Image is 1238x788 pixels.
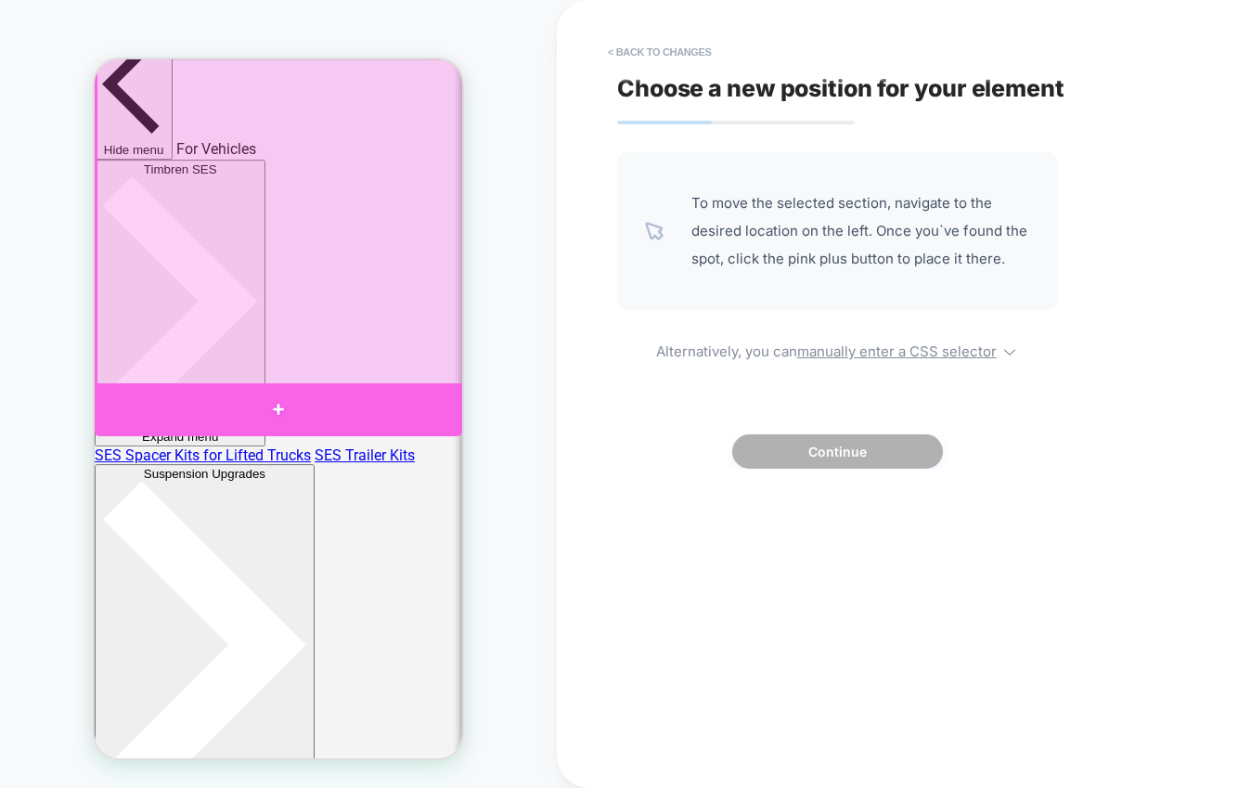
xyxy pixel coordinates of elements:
button: < Back to changes [599,37,721,67]
span: Expand menu [47,370,123,384]
span: To move the selected section, navigate to the desired location on the left. Once you`ve found the... [691,189,1030,273]
a: SES Trailer Kits [220,387,320,405]
span: Choose a new position for your element [617,74,1064,102]
u: manually enter a CSS selector [797,342,997,360]
img: pointer [645,222,664,240]
span: Suspension Upgrades [49,407,171,421]
button: Continue [732,434,943,469]
span: Alternatively, you can [617,338,1058,360]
